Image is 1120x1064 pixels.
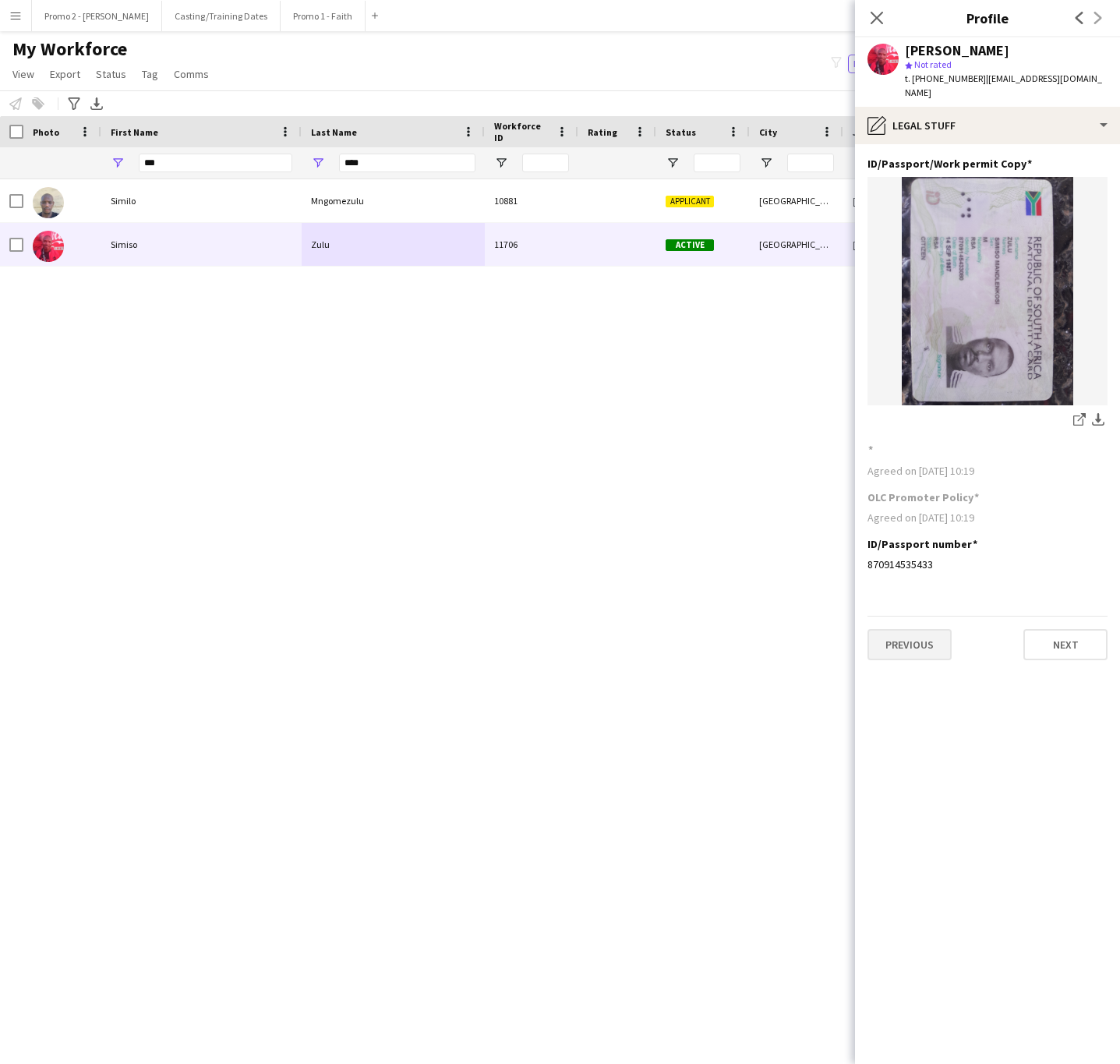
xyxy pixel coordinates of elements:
button: Open Filter Menu [311,156,325,170]
h3: ID/Passport number [867,537,977,551]
span: Active [666,239,714,251]
div: [DATE] [843,179,937,222]
div: Legal stuff [855,107,1120,144]
div: [DATE] [843,223,937,266]
button: Open Filter Menu [666,156,680,170]
span: Comms [174,67,209,81]
a: Tag [136,64,164,84]
h3: OLC Promoter Policy [867,490,979,504]
a: View [6,64,41,84]
div: 11706 [485,223,578,266]
button: Open Filter Menu [111,156,125,170]
input: Last Name Filter Input [339,154,475,172]
h3: ID/Passport/Work permit Copy [867,157,1032,171]
div: 10881 [485,179,578,222]
div: [PERSON_NAME] [905,44,1009,58]
a: Comms [168,64,215,84]
span: Tag [142,67,158,81]
span: Export [50,67,80,81]
span: | [EMAIL_ADDRESS][DOMAIN_NAME] [905,72,1102,98]
button: Open Filter Menu [494,156,508,170]
input: Workforce ID Filter Input [522,154,569,172]
div: [GEOGRAPHIC_DATA] [750,179,843,222]
div: 870914535433 [867,557,1108,571]
span: My Workforce [12,37,127,61]
button: Promo 1 - Faith [281,1,366,31]
span: First Name [111,126,158,138]
h3: Profile [855,8,1120,28]
a: Export [44,64,87,84]
span: t. [PHONE_NUMBER] [905,72,986,84]
div: Agreed on [DATE] 10:19 [867,464,1108,478]
img: Simiso Zulu [33,231,64,262]
button: Open Filter Menu [759,156,773,170]
div: [GEOGRAPHIC_DATA] [750,223,843,266]
div: Simiso [101,223,302,266]
span: Status [96,67,126,81]
button: Casting/Training Dates [162,1,281,31]
span: Not rated [914,58,952,70]
div: Similo [101,179,302,222]
app-action-btn: Advanced filters [65,94,83,113]
app-action-btn: Export XLSX [87,94,106,113]
button: Open Filter Menu [853,156,867,170]
input: City Filter Input [787,154,834,172]
button: Everyone6,987 [848,55,926,73]
button: Previous [867,629,952,660]
span: View [12,67,34,81]
div: Mngomezulu [302,179,485,222]
input: Status Filter Input [694,154,740,172]
img: 17467786812287785914872028895240.jpg [867,177,1108,405]
span: Rating [588,126,617,138]
span: Last Name [311,126,357,138]
span: Status [666,126,696,138]
span: Applicant [666,196,714,207]
span: Workforce ID [494,120,550,143]
div: Agreed on [DATE] 10:19 [867,511,1108,525]
div: Zulu [302,223,485,266]
button: Promo 2 - [PERSON_NAME] [32,1,162,31]
span: Photo [33,126,59,138]
span: Joined [853,126,883,138]
button: Next [1023,629,1108,660]
a: Status [90,64,132,84]
span: City [759,126,777,138]
img: Similo Mngomezulu [33,187,64,218]
input: First Name Filter Input [139,154,292,172]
